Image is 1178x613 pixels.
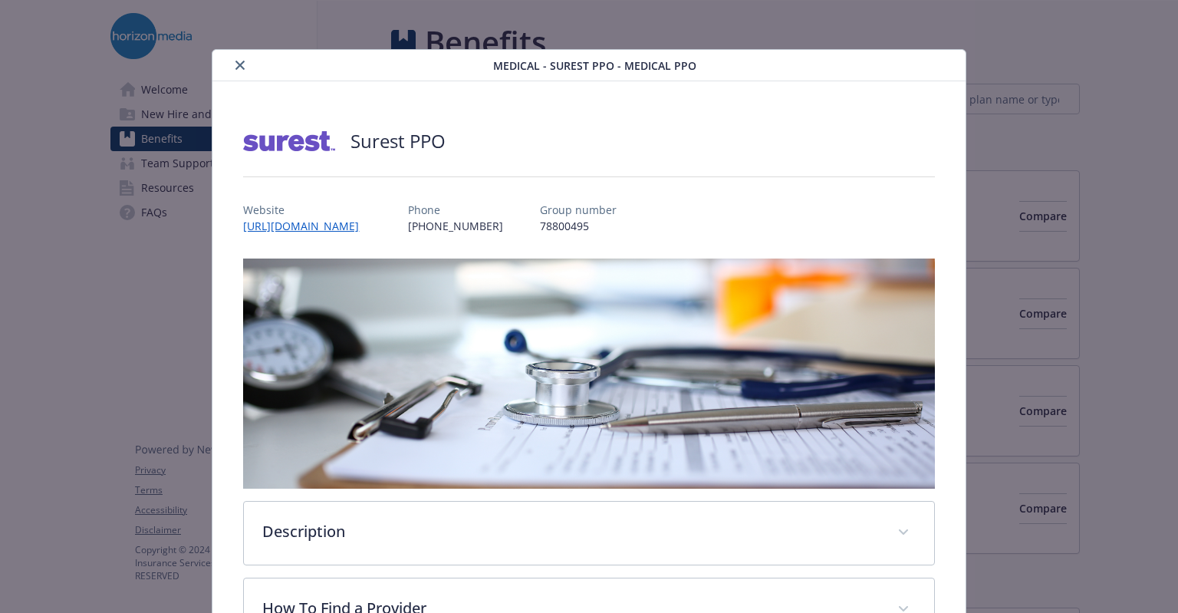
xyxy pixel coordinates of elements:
[243,259,934,489] img: banner
[243,202,371,218] p: Website
[350,128,446,154] h2: Surest PPO
[243,219,371,233] a: [URL][DOMAIN_NAME]
[408,202,503,218] p: Phone
[231,56,249,74] button: close
[262,520,878,543] p: Description
[540,218,617,234] p: 78800495
[244,502,933,565] div: Description
[408,218,503,234] p: [PHONE_NUMBER]
[243,118,335,164] img: Surest
[493,58,696,74] span: Medical - Surest PPO - Medical PPO
[540,202,617,218] p: Group number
